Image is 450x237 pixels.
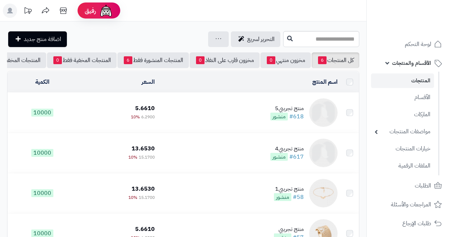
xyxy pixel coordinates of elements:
[415,181,431,191] span: الطلبات
[35,78,49,86] a: الكمية
[247,35,275,43] span: التحرير لسريع
[274,225,304,233] div: منتج تجريبي
[309,179,338,207] img: منتج تجريبي1
[135,225,155,233] span: 5.6610
[128,154,137,160] span: 10%
[392,58,431,68] span: الأقسام والمنتجات
[371,196,446,213] a: المراجعات والأسئلة
[142,78,155,86] a: السعر
[117,52,189,68] a: المنتجات المنشورة فقط6
[270,153,288,161] span: منشور
[402,218,431,228] span: طلبات الإرجاع
[371,177,446,194] a: الطلبات
[19,4,37,20] a: تحديثات المنصة
[231,31,280,47] a: التحرير لسريع
[371,124,434,139] a: مواصفات المنتجات
[132,144,155,153] span: 13.6530
[141,114,155,120] span: 6.2900
[371,158,434,174] a: الملفات الرقمية
[371,141,434,156] a: خيارات المنتجات
[312,78,338,86] a: اسم المنتج
[274,185,304,193] div: منتج تجريبي1
[270,104,304,113] div: منتج تجريبي5
[309,139,338,167] img: منتج تجريبي4
[24,35,61,43] span: اضافة منتج جديد
[270,113,288,120] span: منشور
[267,56,275,64] span: 0
[312,52,359,68] a: كل المنتجات6
[31,149,53,157] span: 10000
[371,36,446,53] a: لوحة التحكم
[31,189,53,197] span: 10000
[260,52,311,68] a: مخزون منتهي0
[318,56,327,64] span: 6
[8,31,67,47] a: اضافة منتج جديد
[289,153,304,161] a: #617
[128,194,137,201] span: 10%
[371,73,434,88] a: المنتجات
[53,56,62,64] span: 0
[131,114,140,120] span: 10%
[124,56,132,64] span: 6
[31,109,53,117] span: 10000
[270,145,304,153] div: منتج تجريبي4
[139,154,155,160] span: 15.1700
[47,52,117,68] a: المنتجات المخفية فقط0
[391,200,431,210] span: المراجعات والأسئلة
[293,193,304,201] a: #58
[371,107,434,122] a: الماركات
[371,215,446,232] a: طلبات الإرجاع
[132,185,155,193] span: 13.6530
[371,90,434,105] a: الأقسام
[309,98,338,127] img: منتج تجريبي5
[99,4,113,18] img: ai-face.png
[289,112,304,121] a: #618
[196,56,205,64] span: 0
[135,104,155,113] span: 5.6610
[190,52,260,68] a: مخزون قارب على النفاذ0
[139,194,155,201] span: 15.1700
[405,39,431,49] span: لوحة التحكم
[85,6,96,15] span: رفيق
[274,193,291,201] span: منشور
